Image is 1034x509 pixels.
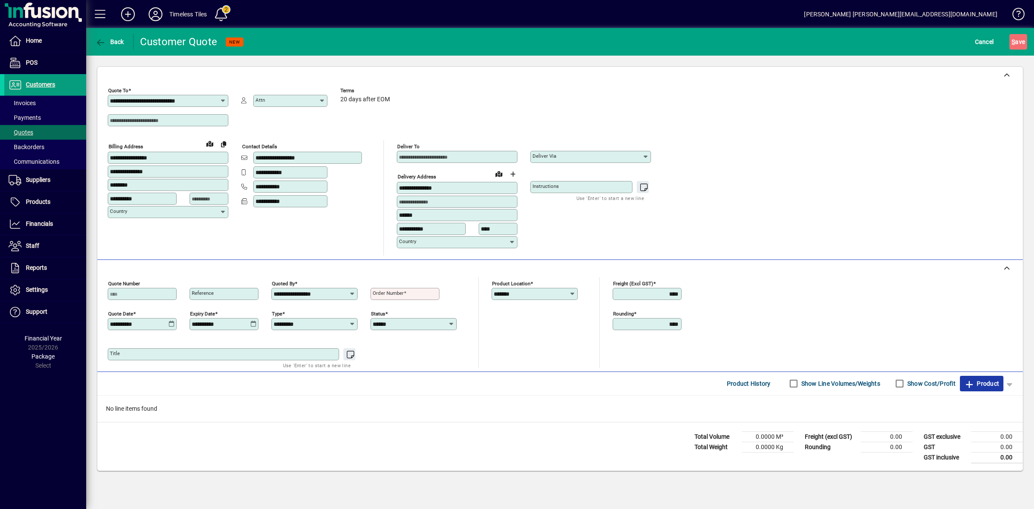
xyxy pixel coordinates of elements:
mat-label: Quote To [108,87,128,94]
span: Communications [9,158,59,165]
td: 0.0000 Kg [742,442,794,452]
td: Freight (excl GST) [800,431,861,442]
td: Total Weight [690,442,742,452]
mat-label: Deliver via [533,153,556,159]
span: Invoices [9,100,36,106]
mat-hint: Use 'Enter' to start a new line [283,360,351,370]
mat-label: Country [110,208,127,214]
span: Reports [26,264,47,271]
div: No line items found [97,396,1023,422]
a: Quotes [4,125,86,140]
span: Product [964,377,999,390]
mat-label: Product location [492,280,530,286]
app-page-header-button: Back [86,34,134,50]
span: Support [26,308,47,315]
span: Quotes [9,129,33,136]
td: 0.0000 M³ [742,431,794,442]
mat-label: Quoted by [272,280,295,286]
label: Show Line Volumes/Weights [800,379,880,388]
a: Home [4,30,86,52]
td: 0.00 [971,452,1023,463]
a: View on map [492,167,506,181]
span: Suppliers [26,176,50,183]
a: POS [4,52,86,74]
a: Reports [4,257,86,279]
button: Copy to Delivery address [217,137,230,151]
button: Profile [142,6,169,22]
button: Cancel [973,34,996,50]
td: 0.00 [971,442,1023,452]
a: Suppliers [4,169,86,191]
span: Home [26,37,42,44]
td: 0.00 [971,431,1023,442]
mat-label: Title [110,350,120,356]
a: Financials [4,213,86,235]
span: 20 days after EOM [340,96,390,103]
td: 0.00 [861,442,913,452]
a: Settings [4,279,86,301]
span: Terms [340,88,392,94]
span: Staff [26,242,39,249]
a: Invoices [4,96,86,110]
mat-label: Status [371,310,385,316]
mat-label: Rounding [613,310,634,316]
button: Save [1009,34,1027,50]
a: Staff [4,235,86,257]
div: [PERSON_NAME] [PERSON_NAME][EMAIL_ADDRESS][DOMAIN_NAME] [804,7,997,21]
div: Timeless Tiles [169,7,207,21]
button: Product [960,376,1003,391]
button: Choose address [506,167,520,181]
span: Payments [9,114,41,121]
label: Show Cost/Profit [906,379,956,388]
mat-label: Freight (excl GST) [613,280,653,286]
button: Product History [723,376,774,391]
mat-label: Expiry date [190,310,215,316]
a: View on map [203,137,217,150]
span: Settings [26,286,48,293]
mat-label: Attn [255,97,265,103]
button: Add [114,6,142,22]
span: Package [31,353,55,360]
mat-label: Quote number [108,280,140,286]
a: Backorders [4,140,86,154]
span: Back [95,38,124,45]
button: Back [93,34,126,50]
mat-label: Quote date [108,310,133,316]
td: GST inclusive [919,452,971,463]
mat-label: Deliver To [397,144,420,150]
span: Financial Year [25,335,62,342]
span: Backorders [9,144,44,150]
mat-label: Instructions [533,183,559,189]
span: Customers [26,81,55,88]
div: Customer Quote [140,35,218,49]
span: Product History [727,377,771,390]
mat-label: Country [399,238,416,244]
span: Products [26,198,50,205]
span: Financials [26,220,53,227]
td: GST exclusive [919,431,971,442]
a: Support [4,301,86,323]
span: POS [26,59,37,66]
mat-hint: Use 'Enter' to start a new line [576,193,644,203]
span: S [1012,38,1015,45]
mat-label: Reference [192,290,214,296]
span: NEW [229,39,240,45]
td: Rounding [800,442,861,452]
mat-label: Type [272,310,282,316]
mat-label: Order number [373,290,404,296]
a: Products [4,191,86,213]
td: Total Volume [690,431,742,442]
span: ave [1012,35,1025,49]
td: GST [919,442,971,452]
span: Cancel [975,35,994,49]
a: Payments [4,110,86,125]
a: Communications [4,154,86,169]
a: Knowledge Base [1006,2,1023,30]
td: 0.00 [861,431,913,442]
